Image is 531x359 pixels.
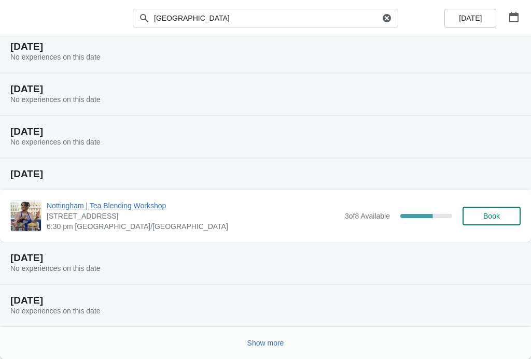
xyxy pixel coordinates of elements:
[10,295,521,306] h2: [DATE]
[345,212,390,220] span: 3 of 8 Available
[459,14,482,22] span: [DATE]
[382,13,392,23] button: Clear
[47,200,340,211] span: Nottingham | Tea Blending Workshop
[10,95,101,104] span: No experiences on this date
[243,334,288,352] button: Show more
[10,84,521,94] h2: [DATE]
[444,9,496,27] button: [DATE]
[10,138,101,146] span: No experiences on this date
[10,169,521,179] h2: [DATE]
[10,253,521,263] h2: [DATE]
[463,207,521,225] button: Book
[11,201,41,231] img: Nottingham | Tea Blending Workshop | 24 Bridlesmith Gate, Nottingham NG1 2GQ, UK | 6:30 pm Europe...
[10,53,101,61] span: No experiences on this date
[483,212,500,220] span: Book
[47,221,340,232] span: 6:30 pm [GEOGRAPHIC_DATA]/[GEOGRAPHIC_DATA]
[10,126,521,137] h2: [DATE]
[10,307,101,315] span: No experiences on this date
[153,9,380,27] input: Search
[47,211,340,221] span: [STREET_ADDRESS]
[10,264,101,272] span: No experiences on this date
[247,339,284,347] span: Show more
[10,41,521,52] h2: [DATE]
